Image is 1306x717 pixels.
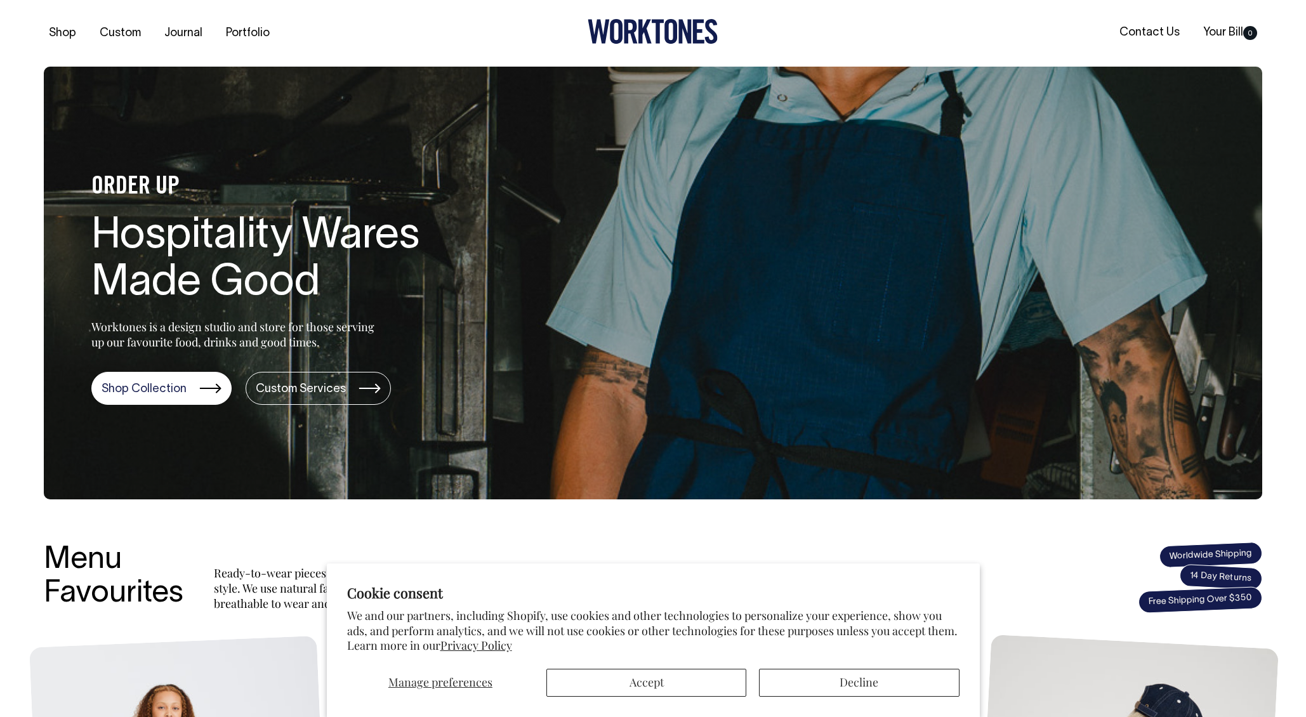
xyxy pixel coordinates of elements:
[1159,541,1262,568] span: Worldwide Shipping
[44,23,81,44] a: Shop
[347,584,960,602] h2: Cookie consent
[91,372,232,405] a: Shop Collection
[91,319,380,350] p: Worktones is a design studio and store for those serving up our favourite food, drinks and good t...
[221,23,275,44] a: Portfolio
[44,544,183,611] h3: Menu Favourites
[347,608,960,653] p: We and our partners, including Shopify, use cookies and other technologies to personalize your ex...
[1114,22,1185,43] a: Contact Us
[1179,564,1263,591] span: 14 Day Returns
[1198,22,1262,43] a: Your Bill0
[214,565,442,611] p: Ready-to-wear pieces made for service and style. We use natural fabrics that are breathable to we...
[1138,586,1262,614] span: Free Shipping Over $350
[95,23,146,44] a: Custom
[440,638,512,653] a: Privacy Policy
[546,669,746,697] button: Accept
[388,674,492,690] span: Manage preferences
[246,372,391,405] a: Custom Services
[1243,26,1257,40] span: 0
[347,669,534,697] button: Manage preferences
[759,669,959,697] button: Decline
[159,23,208,44] a: Journal
[91,174,498,201] h4: ORDER UP
[91,213,498,308] h1: Hospitality Wares Made Good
